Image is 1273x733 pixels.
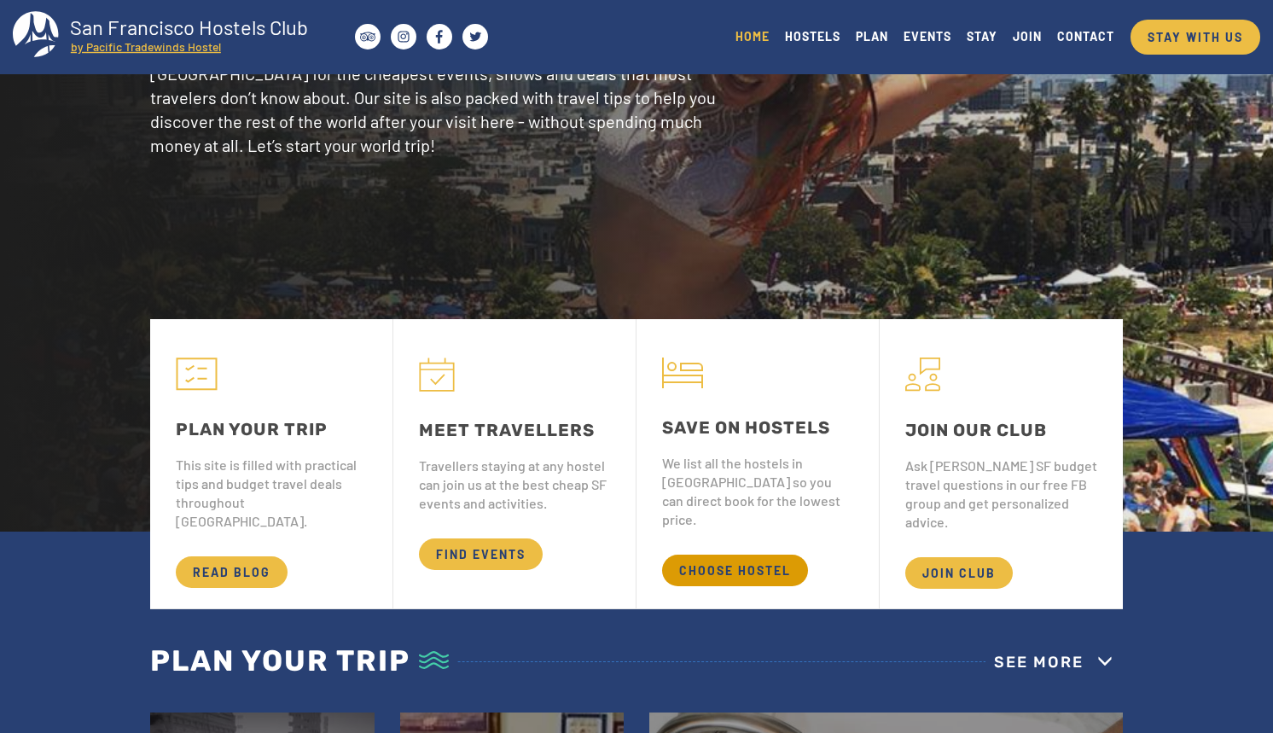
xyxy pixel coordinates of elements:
span: READ BLOG [176,556,288,588]
p: Travel is NOT as expensive as people think. San Francisco Hostels Club scours [GEOGRAPHIC_DATA] f... [150,38,734,157]
div: Travellers staying at any hostel can join us at the best cheap SF events and activities. [419,457,610,513]
div: PLAN YOUR TRIP [176,416,367,442]
span: JOIN CLUB [905,557,1013,589]
span: FIND EVENTS [419,538,543,570]
a: PLAN YOUR TRIP This site is filled with practical tips and budget travel deals throughout [GEOGRA... [150,319,392,608]
button: See more [985,635,1123,689]
a: STAY WITH US [1131,20,1260,55]
a: MEET TRAVELLERS Travellers staying at any hostel can join us at the best cheap SF events and acti... [393,319,636,608]
span: See more [994,653,1084,672]
div: Ask [PERSON_NAME] SF budget travel questions in our free FB group and get personalized advice. [905,457,1097,532]
tspan: San Francisco Hostels Club [70,15,308,39]
div: This site is filled with practical tips and budget travel deals throughout [GEOGRAPHIC_DATA]. [176,456,367,531]
a: HOSTELS [777,25,848,48]
a: CONTACT [1049,25,1122,48]
a: San Francisco Hostels Club by Pacific Tradewinds Hostel [13,11,324,62]
div: We list all the hostels in [GEOGRAPHIC_DATA] so you can direct book for the lowest price. [662,454,853,529]
a: JOIN [1005,25,1049,48]
a: STAY [959,25,1005,48]
a: JOIN OUR CLUB Ask [PERSON_NAME] SF budget travel questions in our free FB group and get personali... [880,319,1123,608]
div: MEET TRAVELLERS [419,417,610,443]
a: EVENTS [896,25,959,48]
a: SAVE ON HOSTELS We list all the hostels in [GEOGRAPHIC_DATA] so you can direct book for the lowes... [636,319,879,608]
a: PLAN [848,25,896,48]
h2: Plan your trip [150,635,457,687]
div: SAVE ON HOSTELS [662,415,853,440]
span: CHOOSE HOSTEL [662,555,808,586]
tspan: by Pacific Tradewinds Hostel [71,39,221,54]
a: HOME [728,25,777,48]
div: JOIN OUR CLUB [905,417,1097,443]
